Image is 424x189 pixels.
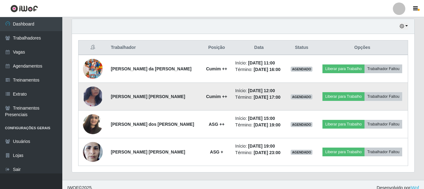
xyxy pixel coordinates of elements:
li: Início: [235,115,283,122]
strong: Cumim ++ [206,94,227,99]
th: Opções [317,40,408,55]
button: Liberar para Trabalho [322,64,364,73]
th: Posição [202,40,232,55]
time: [DATE] 23:00 [254,150,280,155]
time: [DATE] 17:00 [254,95,280,100]
button: Liberar para Trabalho [322,92,364,101]
time: [DATE] 11:00 [248,60,275,65]
strong: [PERSON_NAME] [PERSON_NAME] [111,149,185,154]
strong: [PERSON_NAME] da [PERSON_NAME] [111,66,192,71]
img: 1748573558798.jpeg [83,111,103,137]
button: Trabalhador Faltou [364,120,402,129]
button: Liberar para Trabalho [322,120,364,129]
button: Trabalhador Faltou [364,148,402,156]
img: 1748046228717.jpeg [83,80,103,113]
strong: ASG + [210,149,223,154]
li: Término: [235,122,283,128]
time: [DATE] 19:00 [248,144,275,149]
li: Início: [235,143,283,149]
th: Data [231,40,286,55]
strong: Cumim ++ [206,66,227,71]
span: AGENDADO [291,67,312,72]
li: Início: [235,60,283,66]
time: [DATE] 19:00 [254,122,280,127]
th: Status [286,40,317,55]
strong: ASG ++ [209,122,225,127]
li: Início: [235,87,283,94]
li: Término: [235,66,283,73]
img: 1747062171782.jpeg [83,51,103,87]
th: Trabalhador [107,40,202,55]
strong: [PERSON_NAME] dos [PERSON_NAME] [111,122,194,127]
time: [DATE] 15:00 [248,116,275,121]
span: AGENDADO [291,150,312,155]
li: Término: [235,94,283,101]
span: AGENDADO [291,122,312,127]
button: Liberar para Trabalho [322,148,364,156]
img: CoreUI Logo [10,5,38,12]
button: Trabalhador Faltou [364,92,402,101]
strong: [PERSON_NAME] [PERSON_NAME] [111,94,185,99]
time: [DATE] 12:00 [248,88,275,93]
li: Término: [235,149,283,156]
button: Trabalhador Faltou [364,64,402,73]
span: AGENDADO [291,94,312,99]
img: 1694453886302.jpeg [83,139,103,165]
time: [DATE] 16:00 [254,67,280,72]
